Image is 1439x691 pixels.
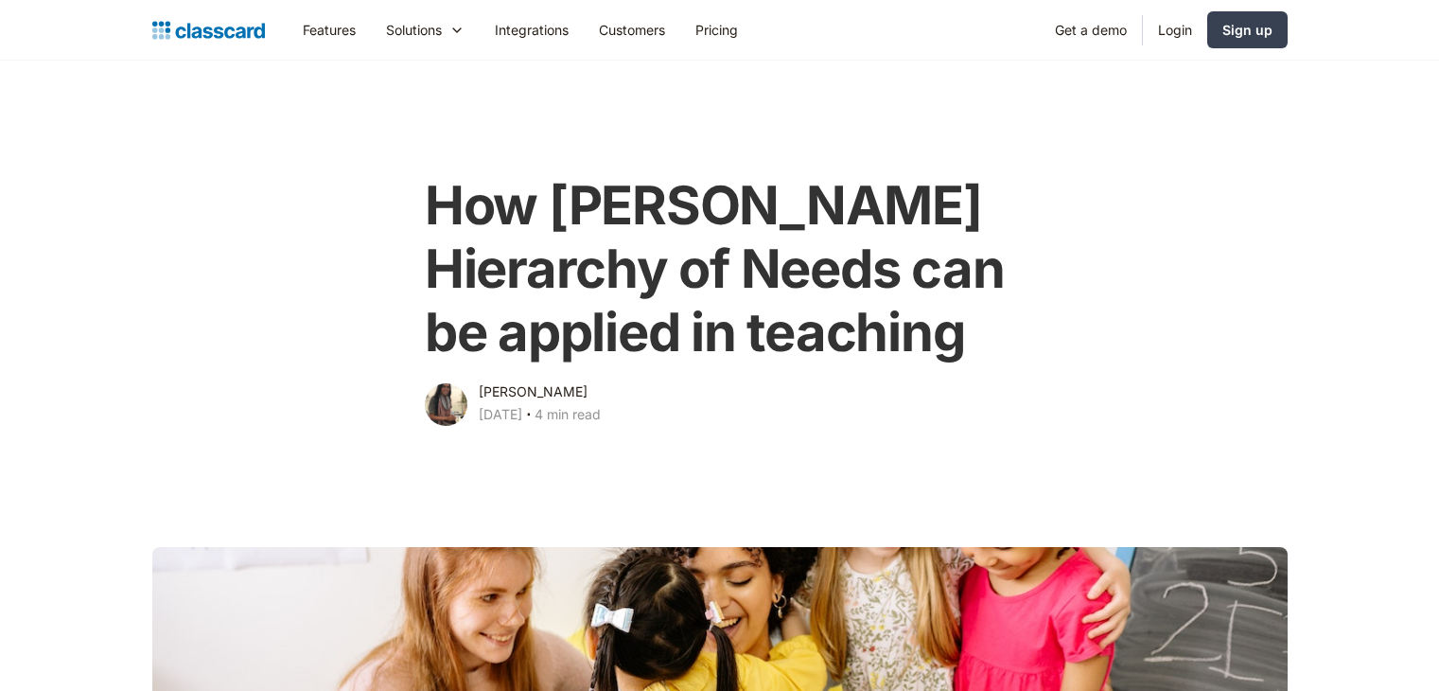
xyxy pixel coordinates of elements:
a: Features [288,9,371,51]
a: home [152,17,265,44]
div: Sign up [1222,20,1272,40]
a: Sign up [1207,11,1288,48]
div: ‧ [522,403,535,430]
a: Customers [584,9,680,51]
a: Pricing [680,9,753,51]
div: 4 min read [535,403,601,426]
div: [PERSON_NAME] [479,381,588,403]
a: Integrations [480,9,584,51]
div: [DATE] [479,403,522,426]
a: Login [1143,9,1207,51]
div: Solutions [371,9,480,51]
a: Get a demo [1040,9,1142,51]
div: Solutions [386,20,442,40]
h1: How [PERSON_NAME] Hierarchy of Needs can be applied in teaching [425,174,1014,365]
